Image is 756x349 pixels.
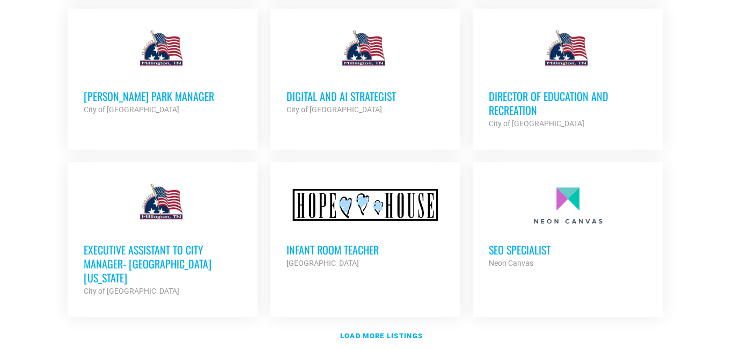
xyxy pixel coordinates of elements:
[340,332,423,340] strong: Load more listings
[62,324,695,348] a: Load more listings
[287,105,382,114] strong: City of [GEOGRAPHIC_DATA]
[84,105,179,114] strong: City of [GEOGRAPHIC_DATA]
[489,259,533,267] strong: Neon Canvas
[68,9,258,132] a: [PERSON_NAME] PARK MANAGER City of [GEOGRAPHIC_DATA]
[84,89,241,103] h3: [PERSON_NAME] PARK MANAGER
[68,162,258,314] a: Executive Assistant to City Manager- [GEOGRAPHIC_DATA] [US_STATE] City of [GEOGRAPHIC_DATA]
[473,9,663,146] a: Director of Education and Recreation City of [GEOGRAPHIC_DATA]
[287,89,444,103] h3: Digital and AI Strategist
[270,9,460,132] a: Digital and AI Strategist City of [GEOGRAPHIC_DATA]
[84,287,179,295] strong: City of [GEOGRAPHIC_DATA]
[473,162,663,286] a: SEO Specialist Neon Canvas
[287,259,359,267] strong: [GEOGRAPHIC_DATA]
[287,243,444,257] h3: Infant Room Teacher
[84,243,241,285] h3: Executive Assistant to City Manager- [GEOGRAPHIC_DATA] [US_STATE]
[270,162,460,286] a: Infant Room Teacher [GEOGRAPHIC_DATA]
[489,89,647,117] h3: Director of Education and Recreation
[489,243,647,257] h3: SEO Specialist
[489,119,584,128] strong: City of [GEOGRAPHIC_DATA]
